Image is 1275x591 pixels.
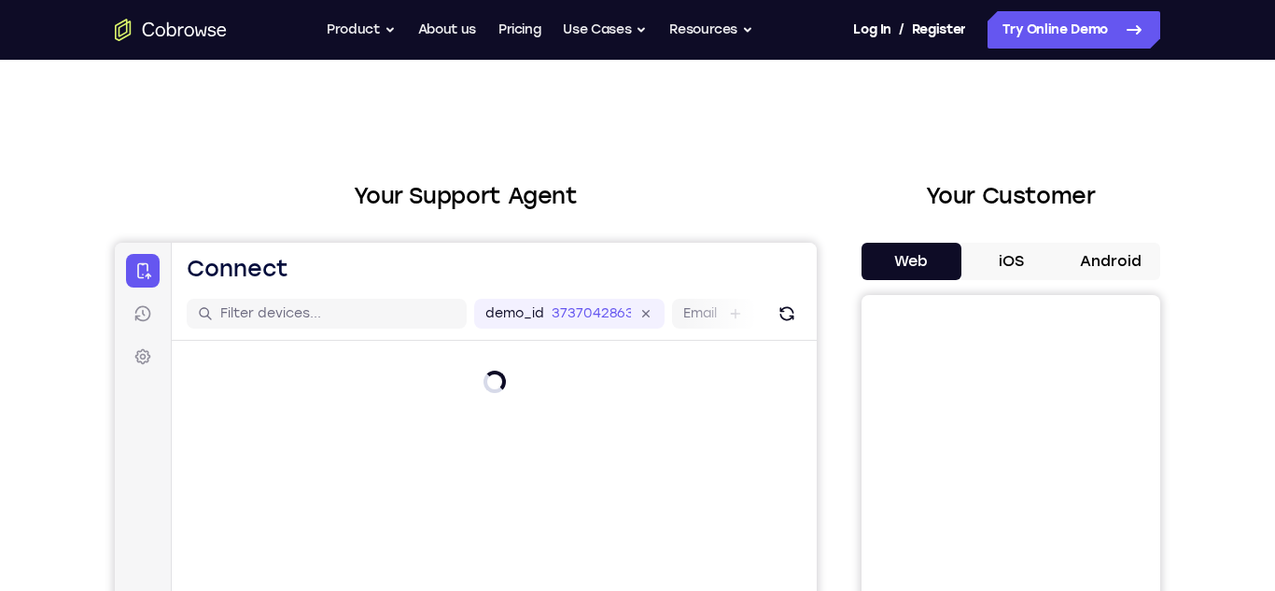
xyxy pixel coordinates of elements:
[418,11,476,49] a: About us
[988,11,1160,49] a: Try Online Demo
[115,19,227,41] a: Go to the home page
[862,243,961,280] button: Web
[862,179,1160,213] h2: Your Customer
[563,11,647,49] button: Use Cases
[912,11,966,49] a: Register
[899,19,904,41] span: /
[498,11,541,49] a: Pricing
[327,11,396,49] button: Product
[853,11,890,49] a: Log In
[669,11,753,49] button: Resources
[961,243,1061,280] button: iOS
[115,179,817,213] h2: Your Support Agent
[1060,243,1160,280] button: Android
